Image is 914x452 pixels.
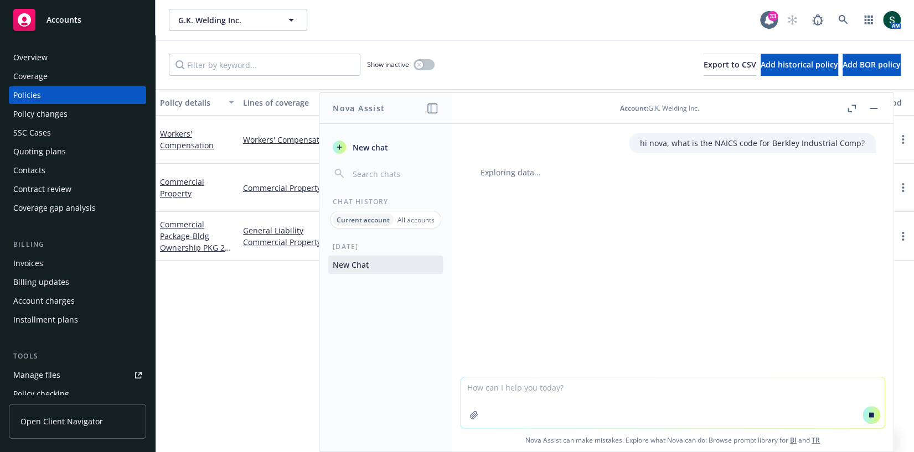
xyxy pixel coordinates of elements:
p: hi nova, what is the NAICS code for Berkley Industrial Comp? [640,137,865,149]
button: Export to CSV [704,54,756,76]
div: Billing updates [13,273,69,291]
div: Coverage [13,67,48,85]
div: Manage files [13,366,60,384]
div: Policy checking [13,385,69,403]
div: Coverage gap analysis [13,199,96,217]
a: Invoices [9,254,146,272]
input: Search chats [350,166,438,181]
button: Lines of coverage [239,89,377,116]
p: Current account [337,215,390,225]
a: Workers' Compensation [243,134,373,146]
div: Tools [9,351,146,362]
a: Commercial Property [243,236,373,248]
div: SSC Cases [13,124,51,142]
a: Account charges [9,292,146,310]
div: Installment plans [13,311,78,329]
a: Policies [9,86,146,104]
button: Policy details [156,89,239,116]
div: Account charges [13,292,75,310]
a: Coverage gap analysis [9,199,146,217]
button: Add historical policy [761,54,838,76]
button: G.K. Welding Inc. [169,9,307,31]
span: Add historical policy [761,59,838,70]
a: more [896,133,910,146]
span: Account [620,103,647,113]
div: : G.K. Welding Inc. [620,103,699,113]
button: New Chat [328,256,443,274]
a: more [896,230,910,243]
a: Coverage [9,67,146,85]
span: New chat [350,142,388,153]
a: General Liability [243,225,373,236]
p: All accounts [397,215,435,225]
a: more [896,181,910,194]
a: Start snowing [781,9,803,31]
h1: Nova Assist [333,102,385,114]
a: TR [812,435,820,445]
button: Market details [488,89,598,116]
button: Policy number [377,89,488,116]
a: Report a Bug [807,9,829,31]
div: [DATE] [319,242,452,251]
button: Add BOR policy [843,54,901,76]
span: Open Client Navigator [20,415,103,427]
div: Invoices [13,254,43,272]
div: Overview [13,49,48,66]
img: photo [883,11,901,29]
a: Workers' Compensation [160,128,214,150]
a: Commercial Property [160,176,204,199]
a: Policy checking [9,385,146,403]
a: Contacts [9,162,146,179]
a: Accounts [9,4,146,35]
span: Export to CSV [704,59,756,70]
a: Policy changes [9,105,146,123]
a: Quoting plans [9,143,146,160]
button: New chat [328,137,443,157]
span: - Bldg Ownership PKG 25-26 [160,231,232,264]
div: Chat History [319,197,452,206]
a: Switch app [858,9,880,31]
a: Billing updates [9,273,146,291]
div: Contacts [13,162,45,179]
span: Accounts [47,15,81,24]
a: Search [832,9,854,31]
div: Exploring data... [469,167,876,178]
input: Filter by keyword... [169,54,360,76]
a: BI [790,435,797,445]
div: Contract review [13,180,71,198]
button: Effective date [598,89,681,116]
a: Manage files [9,366,146,384]
span: Show inactive [367,60,409,69]
span: Add BOR policy [843,59,901,70]
span: Nova Assist can make mistakes. Explore what Nova can do: Browse prompt library for and [456,429,889,451]
button: Premium [776,89,842,116]
a: SSC Cases [9,124,146,142]
div: Policy changes [13,105,68,123]
div: Lines of coverage [243,97,360,108]
div: 33 [768,11,778,21]
a: Contract review [9,180,146,198]
div: Policy details [160,97,222,108]
a: Commercial Property [243,182,373,194]
a: Commercial Package [160,219,232,264]
a: Overview [9,49,146,66]
button: Expiration date [681,89,776,116]
div: Billing [9,239,146,250]
div: Policies [13,86,41,104]
a: Installment plans [9,311,146,329]
span: G.K. Welding Inc. [178,14,274,26]
div: Quoting plans [13,143,66,160]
